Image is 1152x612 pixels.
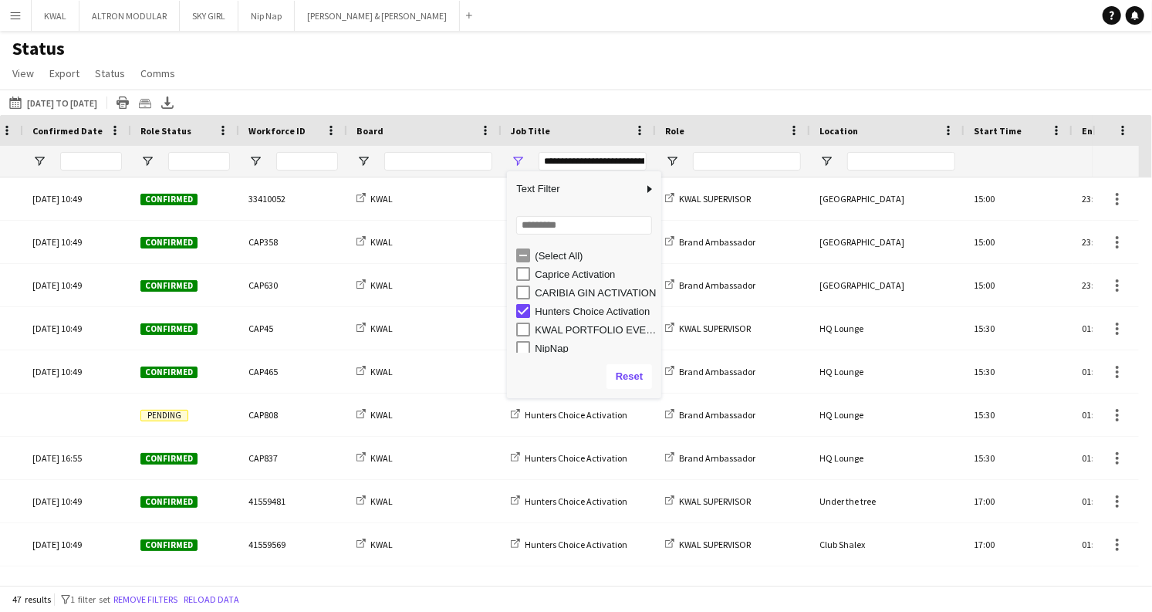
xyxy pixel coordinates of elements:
a: KWAL SUPERVISOR [665,495,751,507]
span: Text Filter [507,176,643,202]
span: KWAL [370,193,393,205]
button: SKY GIRL [180,1,238,31]
span: Role Status [140,125,191,137]
div: 15:30 [965,307,1073,350]
div: 41559481 [239,480,347,522]
span: Hunters Choice Activation [525,452,627,464]
div: [GEOGRAPHIC_DATA] [810,221,965,263]
div: [DATE] 10:49 [23,264,131,306]
div: [DATE] 10:49 [23,221,131,263]
div: Spinners [810,566,965,609]
a: Hunters Choice Activation [511,495,627,507]
button: Remove filters [110,591,181,608]
span: Status [95,66,125,80]
a: Brand Ambassador [665,279,755,291]
div: [GEOGRAPHIC_DATA] [810,264,965,306]
button: Open Filter Menu [665,154,679,168]
span: Brand Ambassador [679,409,755,421]
span: Export [49,66,79,80]
div: 15:30 [965,394,1073,436]
span: Job Title [511,125,550,137]
app-action-btn: Crew files as ZIP [136,93,154,112]
a: KWAL SUPERVISOR [665,193,751,205]
span: KWAL [370,452,393,464]
span: KWAL [370,279,393,291]
div: (Select All) [535,250,657,262]
span: KWAL SUPERVISOR [679,495,751,507]
button: KWAL [32,1,79,31]
div: [DATE] 10:49 [23,307,131,350]
span: Hunters Choice Activation [525,409,627,421]
a: KWAL [356,495,393,507]
span: Confirmed [140,539,198,551]
div: Club Shalex [810,523,965,566]
a: KWAL SUPERVISOR [665,323,751,334]
span: End Time [1082,125,1123,137]
button: [PERSON_NAME] & [PERSON_NAME] [295,1,460,31]
span: KWAL [370,409,393,421]
span: Confirmed [140,367,198,378]
div: [DATE] 10:49 [23,350,131,393]
a: KWAL [356,539,393,550]
input: Search filter values [516,216,652,235]
button: Open Filter Menu [248,154,262,168]
span: Confirmed [140,237,198,249]
span: KWAL [370,495,393,507]
div: [GEOGRAPHIC_DATA] [810,178,965,220]
button: Open Filter Menu [356,154,370,168]
div: CAP630 [239,264,347,306]
div: 41559569 [239,523,347,566]
span: KWAL [370,236,393,248]
div: 15:00 [965,178,1073,220]
input: Confirmed Date Filter Input [60,152,122,171]
div: 33410052 [239,178,347,220]
div: Caprice Activation [535,269,657,280]
span: Board [356,125,383,137]
span: Confirmed Date [32,125,103,137]
div: Filter List [507,246,661,413]
span: Confirmed [140,453,198,465]
button: Open Filter Menu [32,154,46,168]
div: 15:00 [965,221,1073,263]
div: [DATE] 10:49 [23,178,131,220]
a: Hunters Choice Activation [511,409,627,421]
div: [DATE] 10:49 [23,566,131,609]
span: KWAL [370,366,393,377]
button: ALTRON MODULAR [79,1,180,31]
input: Role Filter Input [693,152,801,171]
app-action-btn: Export XLSX [158,93,177,112]
a: KWAL [356,323,393,334]
div: 17:00 [965,480,1073,522]
a: Brand Ambassador [665,366,755,377]
div: Hunters Choice Activation [535,306,657,317]
a: Brand Ambassador [665,409,755,421]
a: KWAL [356,193,393,205]
div: 41559573 [239,566,347,609]
a: Hunters Choice Activation [511,452,627,464]
span: KWAL [370,539,393,550]
span: View [12,66,34,80]
span: Pending [140,410,188,421]
a: Brand Ambassador [665,452,755,464]
div: Column Filter [507,171,661,398]
a: View [6,63,40,83]
div: HQ Lounge [810,437,965,479]
div: 17:00 [965,523,1073,566]
div: 15:30 [965,437,1073,479]
div: KWAL PORTFOLIO EVENT [535,324,657,336]
a: Comms [134,63,181,83]
span: Hunters Choice Activation [525,495,627,507]
button: [DATE] to [DATE] [6,93,100,112]
a: KWAL [356,452,393,464]
button: Open Filter Menu [511,154,525,168]
button: Reset [606,364,652,389]
div: CAP45 [239,307,347,350]
div: CAP837 [239,437,347,479]
a: KWAL SUPERVISOR [665,539,751,550]
a: KWAL [356,409,393,421]
span: Brand Ambassador [679,452,755,464]
span: Workforce ID [248,125,306,137]
span: Confirmed [140,194,198,205]
a: KWAL [356,279,393,291]
div: CARIBIA GIN ACTIVATION [535,287,657,299]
